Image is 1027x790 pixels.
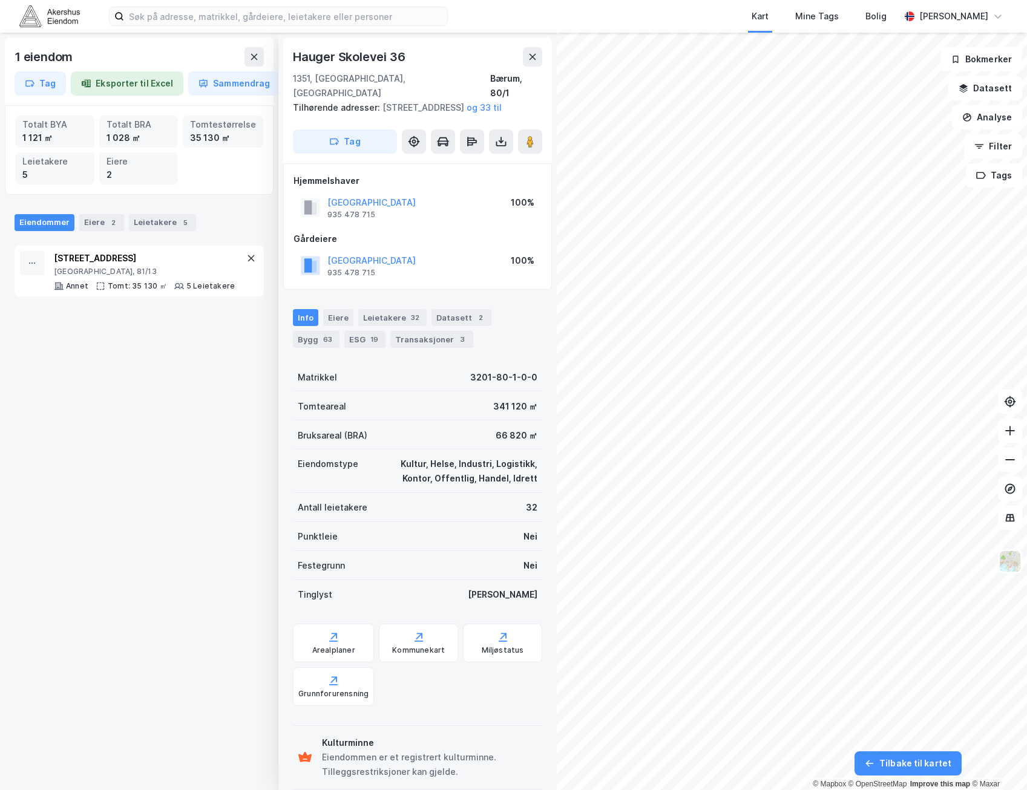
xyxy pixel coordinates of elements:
[373,457,537,486] div: Kultur, Helse, Industri, Logistikk, Kontor, Offentlig, Handel, Idrett
[358,309,427,326] div: Leietakere
[409,312,422,324] div: 32
[431,309,491,326] div: Datasett
[322,750,537,779] div: Eiendommen er et registrert kulturminne. Tilleggsrestriksjoner kan gjelde.
[344,331,386,348] div: ESG
[293,309,318,326] div: Info
[468,587,537,602] div: [PERSON_NAME]
[22,155,87,168] div: Leietakere
[323,309,353,326] div: Eiere
[327,210,375,220] div: 935 478 715
[910,780,970,788] a: Improve this map
[107,118,171,131] div: Totalt BRA
[15,71,66,96] button: Tag
[966,732,1027,790] iframe: Chat Widget
[107,168,171,181] div: 2
[15,47,75,67] div: 1 eiendom
[129,214,196,231] div: Leietakere
[298,428,367,443] div: Bruksareal (BRA)
[321,333,335,345] div: 63
[293,331,340,348] div: Bygg
[919,9,988,24] div: [PERSON_NAME]
[79,214,124,231] div: Eiere
[474,312,487,324] div: 2
[293,129,397,154] button: Tag
[368,333,381,345] div: 19
[327,268,375,278] div: 935 478 715
[124,7,447,25] input: Søk på adresse, matrikkel, gårdeiere, leietakere eller personer
[54,251,235,266] div: [STREET_ADDRESS]
[298,399,346,414] div: Tomteareal
[298,587,332,602] div: Tinglyst
[795,9,839,24] div: Mine Tags
[322,736,537,750] div: Kulturminne
[855,751,962,775] button: Tilbake til kartet
[293,100,533,115] div: [STREET_ADDRESS]
[298,529,338,544] div: Punktleie
[54,267,235,276] div: [GEOGRAPHIC_DATA], 81/13
[22,118,87,131] div: Totalt BYA
[493,399,537,414] div: 341 120 ㎡
[490,71,542,100] div: Bærum, 80/1
[22,131,87,145] div: 1 121 ㎡
[293,71,490,100] div: 1351, [GEOGRAPHIC_DATA], [GEOGRAPHIC_DATA]
[392,645,445,655] div: Kommunekart
[108,281,167,291] div: Tomt: 35 130 ㎡
[948,76,1022,100] button: Datasett
[71,71,183,96] button: Eksporter til Excel
[526,500,537,515] div: 32
[848,780,907,788] a: OpenStreetMap
[496,428,537,443] div: 66 820 ㎡
[865,9,887,24] div: Bolig
[966,163,1022,188] button: Tags
[179,217,191,229] div: 5
[294,174,542,188] div: Hjemmelshaver
[312,645,355,655] div: Arealplaner
[752,9,769,24] div: Kart
[107,155,171,168] div: Eiere
[482,645,524,655] div: Miljøstatus
[190,131,256,145] div: 35 130 ㎡
[298,457,358,471] div: Eiendomstype
[940,47,1022,71] button: Bokmerker
[294,232,542,246] div: Gårdeiere
[188,71,280,96] button: Sammendrag
[15,214,74,231] div: Eiendommer
[966,732,1027,790] div: Kontrollprogram for chat
[186,281,235,291] div: 5 Leietakere
[999,550,1022,573] img: Z
[523,558,537,573] div: Nei
[293,47,407,67] div: Hauger Skolevei 36
[298,500,367,515] div: Antall leietakere
[107,217,119,229] div: 2
[456,333,468,345] div: 3
[511,253,534,268] div: 100%
[952,105,1022,129] button: Analyse
[813,780,846,788] a: Mapbox
[22,168,87,181] div: 5
[390,331,473,348] div: Transaksjoner
[298,689,369,699] div: Grunnforurensning
[523,529,537,544] div: Nei
[511,195,534,210] div: 100%
[298,370,337,385] div: Matrikkel
[293,102,382,113] span: Tilhørende adresser:
[19,5,80,27] img: akershus-eiendom-logo.9091f326c980b4bce74ccdd9f866810c.svg
[107,131,171,145] div: 1 028 ㎡
[66,281,88,291] div: Annet
[298,558,345,573] div: Festegrunn
[470,370,537,385] div: 3201-80-1-0-0
[190,118,256,131] div: Tomtestørrelse
[964,134,1022,158] button: Filter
